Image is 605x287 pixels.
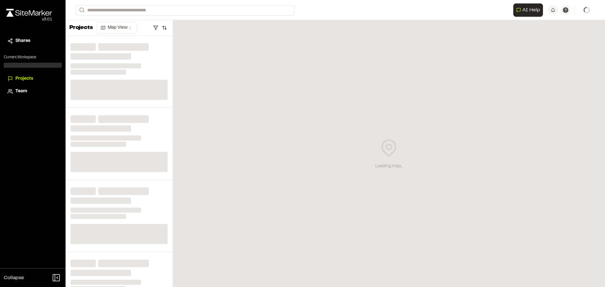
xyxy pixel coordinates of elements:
[8,37,58,44] a: Shares
[8,75,58,82] a: Projects
[513,3,545,17] div: Open AI Assistant
[15,88,27,95] span: Team
[375,163,403,170] div: Loading map...
[6,9,52,17] img: rebrand.png
[69,24,93,32] p: Projects
[15,37,30,44] span: Shares
[15,75,33,82] span: Projects
[8,88,58,95] a: Team
[4,55,62,60] p: Current Workspace
[4,274,24,282] span: Collapse
[76,5,87,15] button: Search
[513,3,543,17] button: Open AI Assistant
[522,6,540,14] span: AI Help
[6,17,52,22] div: Oh geez...please don't...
